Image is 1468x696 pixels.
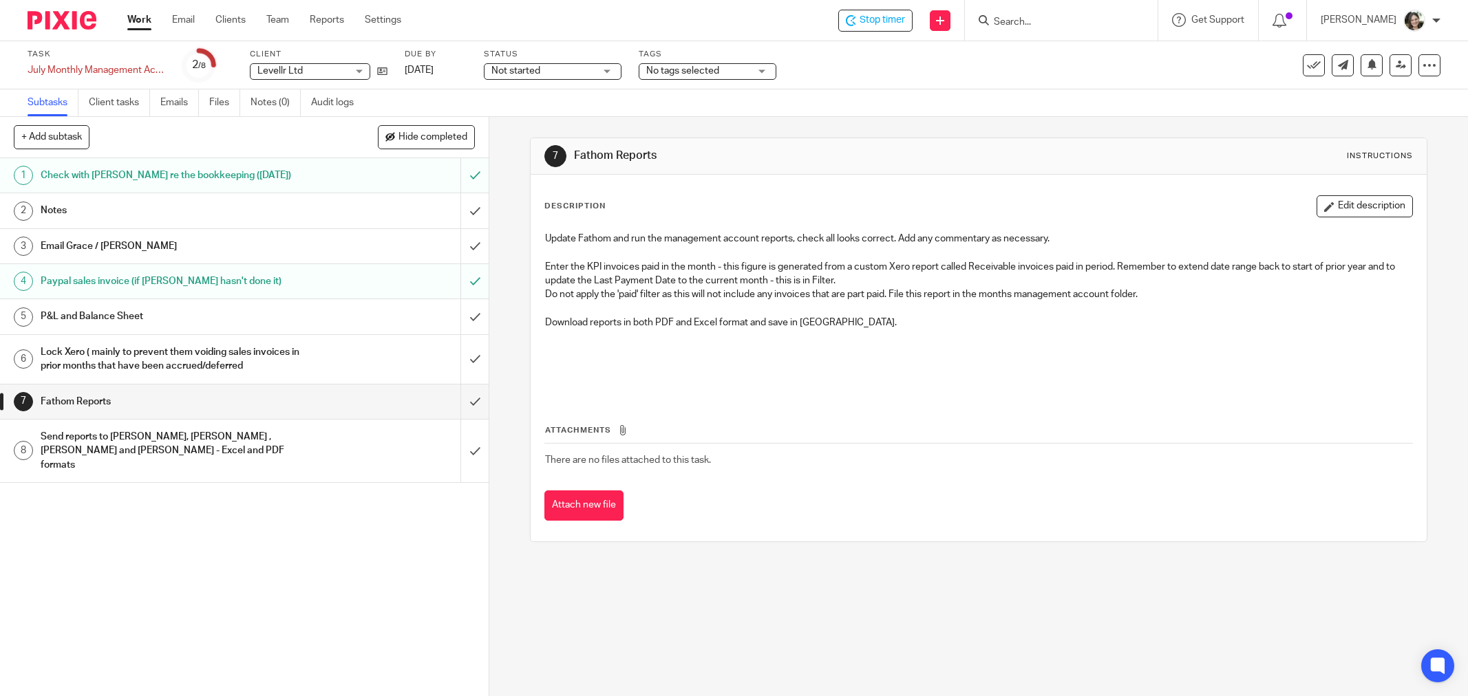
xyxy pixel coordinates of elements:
div: Levellr Ltd - July Monthly Management Accounts - Levellr [838,10,913,32]
a: Team [266,13,289,27]
img: Pixie [28,11,96,30]
button: Edit description [1317,195,1413,217]
a: Reports [310,13,344,27]
div: 6 [14,349,33,369]
button: Attach new file [544,490,624,521]
a: Audit logs [311,89,364,116]
label: Client [250,49,387,60]
div: July Monthly Management Accounts - Levellr [28,63,165,77]
h1: Fathom Reports [574,149,1008,163]
div: 2 [192,57,206,73]
div: 7 [544,145,566,167]
a: Settings [365,13,401,27]
span: No tags selected [646,66,719,76]
p: Update Fathom and run the management account reports, check all looks correct. Add any commentary... [545,232,1412,246]
span: There are no files attached to this task. [545,455,711,465]
div: Instructions [1347,151,1413,162]
img: barbara-raine-.jpg [1403,10,1425,32]
span: Attachments [545,426,611,434]
h1: Lock Xero ( mainly to prevent them voiding sales invoices in prior months that have been accrued/... [41,342,312,377]
span: [DATE] [405,65,434,75]
a: Emails [160,89,199,116]
span: Get Support [1191,15,1244,25]
label: Tags [639,49,776,60]
div: 4 [14,272,33,291]
a: Notes (0) [251,89,301,116]
div: 1 [14,166,33,185]
h1: Paypal sales invoice (if [PERSON_NAME] hasn't done it) [41,271,312,292]
span: Hide completed [398,132,467,143]
div: 8 [14,441,33,460]
label: Status [484,49,621,60]
h1: P&L and Balance Sheet [41,306,312,327]
h1: Fathom Reports [41,391,312,412]
button: Hide completed [378,125,475,149]
p: Description [544,201,606,212]
label: Due by [405,49,467,60]
div: 3 [14,237,33,256]
p: [PERSON_NAME] [1321,13,1396,27]
p: Download reports in both PDF and Excel format and save in [GEOGRAPHIC_DATA]. [545,316,1412,329]
h1: Email Grace / [PERSON_NAME] [41,236,312,257]
input: Search [992,17,1116,29]
p: Do not apply the 'paid' filter as this will not include any invoices that are part paid. File thi... [545,287,1412,301]
a: Email [172,13,195,27]
span: Levellr Ltd [257,66,303,76]
a: Work [127,13,151,27]
div: 5 [14,307,33,327]
h1: Notes [41,200,312,221]
a: Subtasks [28,89,78,116]
div: 2 [14,202,33,221]
small: /8 [198,62,206,69]
a: Files [209,89,240,116]
h1: Send reports to [PERSON_NAME], [PERSON_NAME] , [PERSON_NAME] and [PERSON_NAME] - Excel and PDF fo... [41,426,312,475]
p: Enter the KPI invoices paid in the month - this figure is generated from a custom Xero report cal... [545,260,1412,288]
span: Not started [491,66,540,76]
div: 7 [14,392,33,411]
span: Stop timer [860,13,905,28]
h1: Check with [PERSON_NAME] re the bookkeeping ([DATE]) [41,165,312,186]
button: + Add subtask [14,125,89,149]
label: Task [28,49,165,60]
a: Client tasks [89,89,150,116]
a: Clients [215,13,246,27]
